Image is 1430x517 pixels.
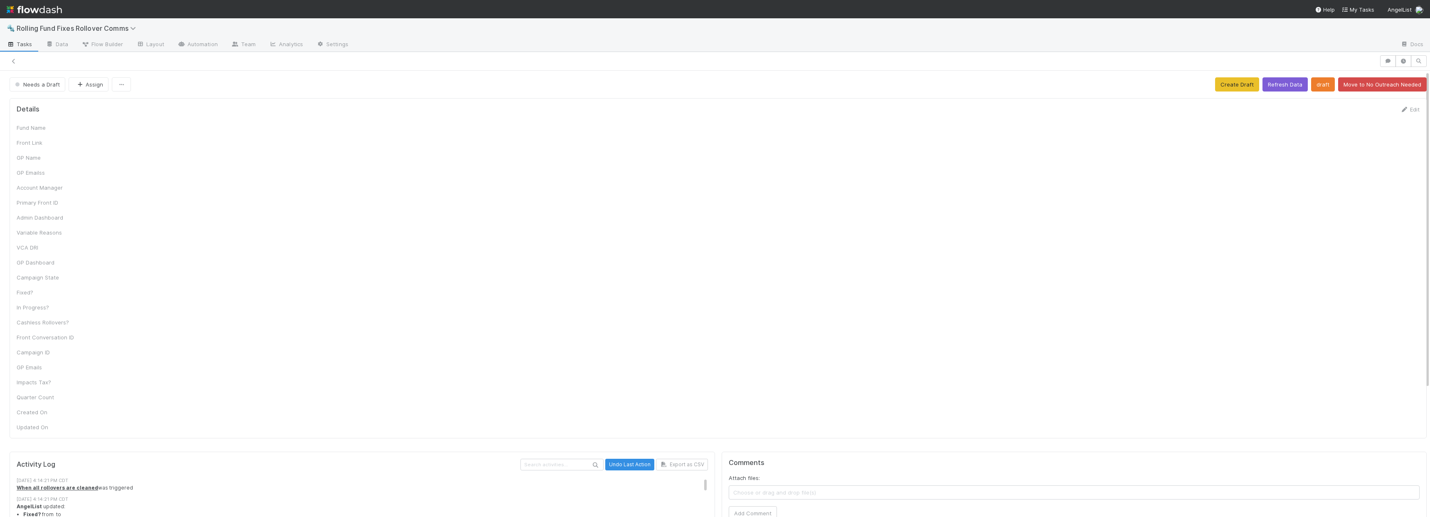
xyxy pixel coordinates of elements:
[7,40,32,48] span: Tasks
[1215,77,1259,92] button: Create Draft
[520,459,604,470] input: Search activities...
[17,124,79,132] div: Fund Name
[17,318,79,327] div: Cashless Rollovers?
[17,198,79,207] div: Primary Front ID
[17,348,79,356] div: Campaign ID
[17,393,79,401] div: Quarter Count
[17,153,79,162] div: GP Name
[17,24,140,32] span: Rolling Fund Fixes Rollover Comms
[17,139,79,147] div: Front Link
[17,288,79,297] div: Fixed?
[17,303,79,312] div: In Progress?
[69,77,108,92] button: Assign
[13,81,60,88] span: Needs a Draft
[17,496,714,503] div: [DATE] 4:14:21 PM CDT
[656,459,708,470] button: Export as CSV
[171,38,224,52] a: Automation
[1341,6,1374,13] span: My Tasks
[17,503,42,510] strong: AngelList
[729,459,1420,467] h5: Comments
[605,459,654,470] button: Undo Last Action
[729,474,760,482] label: Attach files:
[1338,77,1427,92] button: Move to No Outreach Needed
[17,477,714,484] div: [DATE] 4:14:21 PM CDT
[17,408,79,416] div: Created On
[17,228,79,237] div: Variable Reasons
[17,183,79,192] div: Account Manager
[1315,5,1335,14] div: Help
[130,38,171,52] a: Layout
[17,485,98,491] a: When all rollovers are cleaned
[1341,5,1374,14] a: My Tasks
[17,243,79,252] div: VCA DRI
[1415,6,1423,14] img: avatar_e8864cf0-19e8-4fe1-83d1-96e6bcd27180.png
[17,273,79,282] div: Campaign State
[75,38,130,52] a: Flow Builder
[39,38,75,52] a: Data
[17,484,714,492] div: was triggered
[7,25,15,32] span: 🔩
[81,40,123,48] span: Flow Builder
[17,168,79,177] div: GP Emailss
[17,423,79,431] div: Updated On
[17,363,79,371] div: GP Emails
[17,378,79,386] div: Impacts Tax?
[1400,106,1420,113] a: Edit
[17,105,39,114] h5: Details
[1388,6,1412,13] span: AngelList
[1394,38,1430,52] a: Docs
[262,38,310,52] a: Analytics
[224,38,262,52] a: Team
[17,460,519,469] h5: Activity Log
[10,77,65,92] button: Needs a Draft
[1262,77,1308,92] button: Refresh Data
[310,38,355,52] a: Settings
[1311,77,1335,92] button: draft
[729,486,1420,499] span: Choose or drag and drop file(s)
[17,333,79,341] div: Front Conversation ID
[17,258,79,267] div: GP Dashboard
[7,2,62,17] img: logo-inverted-e16ddd16eac7371096b0.svg
[17,213,79,222] div: Admin Dashboard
